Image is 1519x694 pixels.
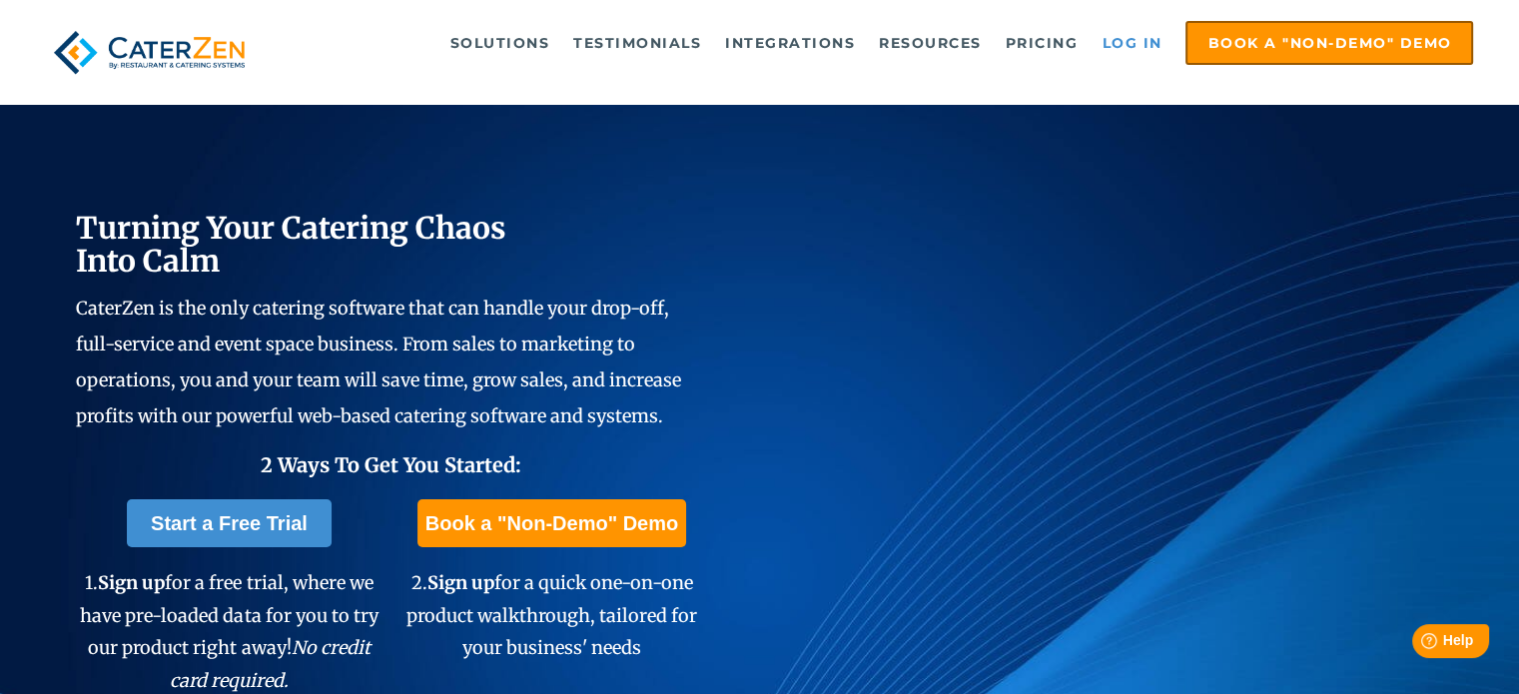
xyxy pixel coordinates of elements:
[260,452,520,477] span: 2 Ways To Get You Started:
[290,21,1473,65] div: Navigation Menu
[406,571,697,659] span: 2. for a quick one-on-one product walkthrough, tailored for your business' needs
[563,23,711,63] a: Testimonials
[869,23,992,63] a: Resources
[98,571,165,594] span: Sign up
[80,571,378,691] span: 1. for a free trial, where we have pre-loaded data for you to try our product right away!
[1092,23,1171,63] a: Log in
[426,571,493,594] span: Sign up
[1185,21,1473,65] a: Book a "Non-Demo" Demo
[170,636,371,691] em: No credit card required.
[127,499,332,547] a: Start a Free Trial
[440,23,560,63] a: Solutions
[1341,616,1497,672] iframe: Help widget launcher
[417,499,686,547] a: Book a "Non-Demo" Demo
[76,297,681,427] span: CaterZen is the only catering software that can handle your drop-off, full-service and event spac...
[715,23,865,63] a: Integrations
[76,209,506,280] span: Turning Your Catering Chaos Into Calm
[996,23,1089,63] a: Pricing
[46,21,254,84] img: caterzen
